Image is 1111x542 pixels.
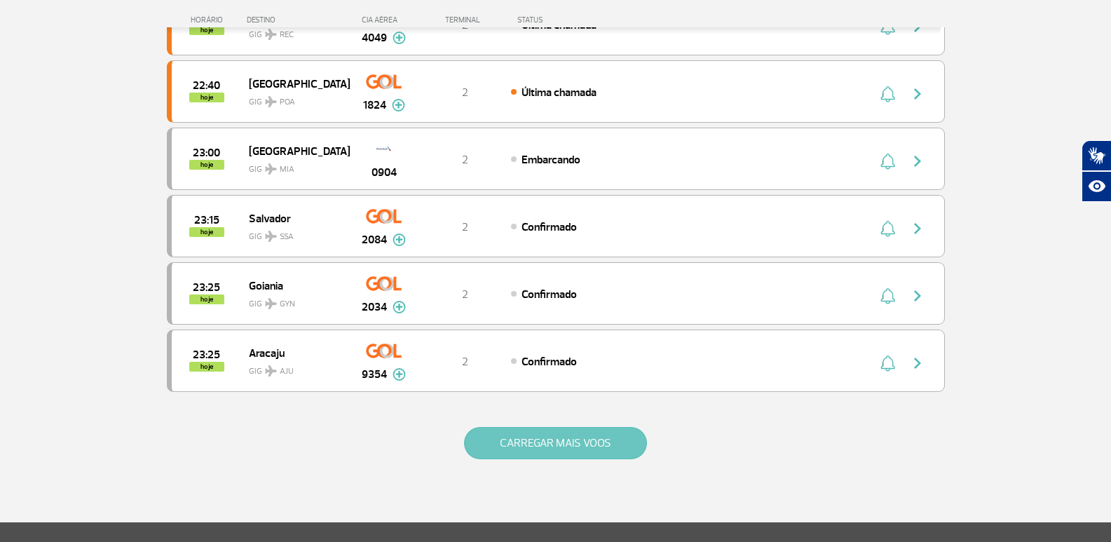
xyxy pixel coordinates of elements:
[522,287,577,302] span: Confirmado
[392,99,405,111] img: mais-info-painel-voo.svg
[462,220,468,234] span: 2
[249,344,339,362] span: Aracaju
[362,29,387,46] span: 4049
[522,86,597,100] span: Última chamada
[880,220,895,237] img: sino-painel-voo.svg
[193,81,220,90] span: 2025-08-28 22:40:00
[265,96,277,107] img: destiny_airplane.svg
[522,220,577,234] span: Confirmado
[363,97,386,114] span: 1824
[280,298,295,311] span: GYN
[393,233,406,246] img: mais-info-painel-voo.svg
[462,355,468,369] span: 2
[522,153,580,167] span: Embarcando
[193,148,220,158] span: 2025-08-28 23:00:00
[280,231,294,243] span: SSA
[462,287,468,302] span: 2
[372,164,397,181] span: 0904
[362,231,387,248] span: 2084
[280,29,294,41] span: REC
[880,355,895,372] img: sino-painel-voo.svg
[265,298,277,309] img: destiny_airplane.svg
[462,153,468,167] span: 2
[193,283,220,292] span: 2025-08-28 23:25:00
[393,301,406,313] img: mais-info-painel-voo.svg
[1082,171,1111,202] button: Abrir recursos assistivos.
[249,74,339,93] span: [GEOGRAPHIC_DATA]
[249,223,339,243] span: GIG
[249,142,339,160] span: [GEOGRAPHIC_DATA]
[249,88,339,109] span: GIG
[462,86,468,100] span: 2
[189,362,224,372] span: hoje
[265,163,277,175] img: destiny_airplane.svg
[189,160,224,170] span: hoje
[249,290,339,311] span: GIG
[265,365,277,377] img: destiny_airplane.svg
[362,366,387,383] span: 9354
[909,355,926,372] img: seta-direita-painel-voo.svg
[909,220,926,237] img: seta-direita-painel-voo.svg
[247,15,349,25] div: DESTINO
[393,368,406,381] img: mais-info-painel-voo.svg
[194,215,219,225] span: 2025-08-28 23:15:00
[1082,140,1111,202] div: Plugin de acessibilidade da Hand Talk.
[249,276,339,294] span: Goiania
[880,287,895,304] img: sino-painel-voo.svg
[280,163,294,176] span: MIA
[193,350,220,360] span: 2025-08-28 23:25:00
[909,86,926,102] img: seta-direita-painel-voo.svg
[909,153,926,170] img: seta-direita-painel-voo.svg
[189,227,224,237] span: hoje
[510,15,625,25] div: STATUS
[249,358,339,378] span: GIG
[880,86,895,102] img: sino-painel-voo.svg
[280,96,295,109] span: POA
[265,231,277,242] img: destiny_airplane.svg
[349,15,419,25] div: CIA AÉREA
[249,209,339,227] span: Salvador
[189,294,224,304] span: hoje
[265,29,277,40] img: destiny_airplane.svg
[909,287,926,304] img: seta-direita-painel-voo.svg
[1082,140,1111,171] button: Abrir tradutor de língua de sinais.
[464,427,647,459] button: CARREGAR MAIS VOOS
[393,32,406,44] img: mais-info-painel-voo.svg
[171,15,247,25] div: HORÁRIO
[522,355,577,369] span: Confirmado
[249,156,339,176] span: GIG
[362,299,387,316] span: 2034
[880,153,895,170] img: sino-painel-voo.svg
[189,93,224,102] span: hoje
[280,365,294,378] span: AJU
[419,15,510,25] div: TERMINAL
